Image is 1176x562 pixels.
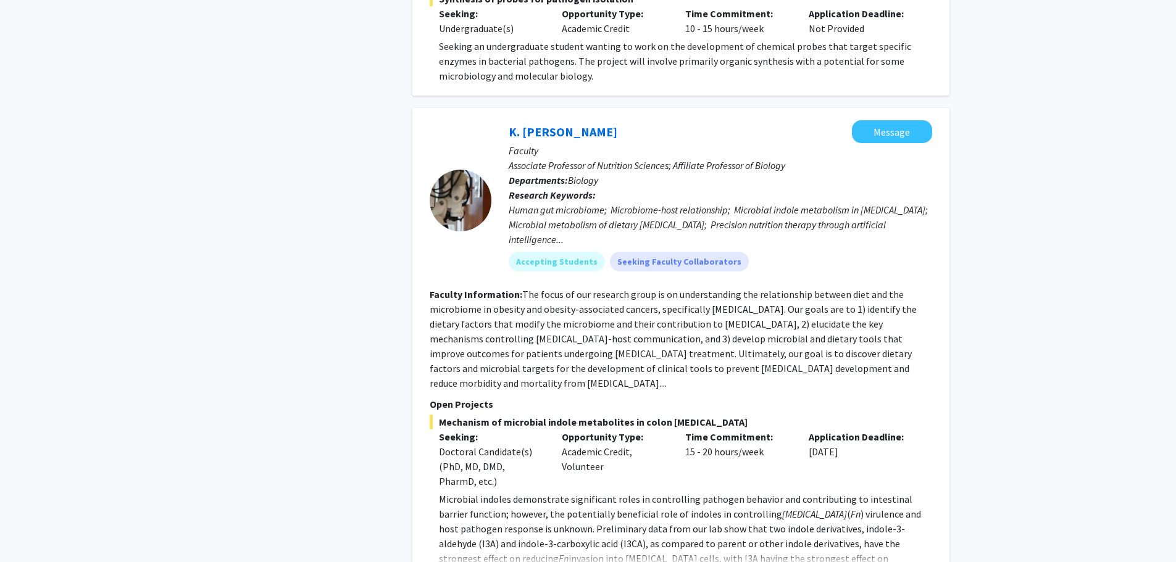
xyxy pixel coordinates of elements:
[430,415,932,429] span: Mechanism of microbial indole metabolites in colon [MEDICAL_DATA]
[782,508,847,520] em: [MEDICAL_DATA]
[430,288,522,300] b: Faculty Information:
[553,429,676,489] div: Academic Credit, Volunteer
[809,6,914,21] p: Application Deadline:
[509,143,932,158] p: Faculty
[439,39,932,83] p: Seeking an undergraduate student wanting to work on the development of chemical probes that targe...
[439,21,544,36] div: Undergraduate(s)
[799,6,923,36] div: Not Provided
[9,506,52,553] iframe: Chat
[610,252,749,271] mat-chip: Seeking Faculty Collaborators
[799,429,923,489] div: [DATE]
[676,429,799,489] div: 15 - 20 hours/week
[509,124,617,139] a: K. [PERSON_NAME]
[509,252,605,271] mat-chip: Accepting Students
[439,429,544,444] p: Seeking:
[509,174,568,186] b: Departments:
[851,508,861,520] em: Fn
[562,6,667,21] p: Opportunity Type:
[509,158,932,173] p: Associate Professor of Nutrition Sciences; Affiliate Professor of Biology
[439,444,544,489] div: Doctoral Candidate(s) (PhD, MD, DMD, PharmD, etc.)
[430,397,932,411] p: Open Projects
[809,429,914,444] p: Application Deadline:
[430,288,917,389] fg-read-more: The focus of our research group is on understanding the relationship between diet and the microbi...
[685,429,790,444] p: Time Commitment:
[509,189,596,201] b: Research Keywords:
[553,6,676,36] div: Academic Credit
[439,6,544,21] p: Seeking:
[852,120,932,143] button: Message K. Leigh Greathouse
[676,6,799,36] div: 10 - 15 hours/week
[509,202,932,247] div: Human gut microbiome; Microbiome-host relationship; Microbial indole metabolism in [MEDICAL_DATA]...
[568,174,598,186] span: Biology
[562,429,667,444] p: Opportunity Type:
[685,6,790,21] p: Time Commitment:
